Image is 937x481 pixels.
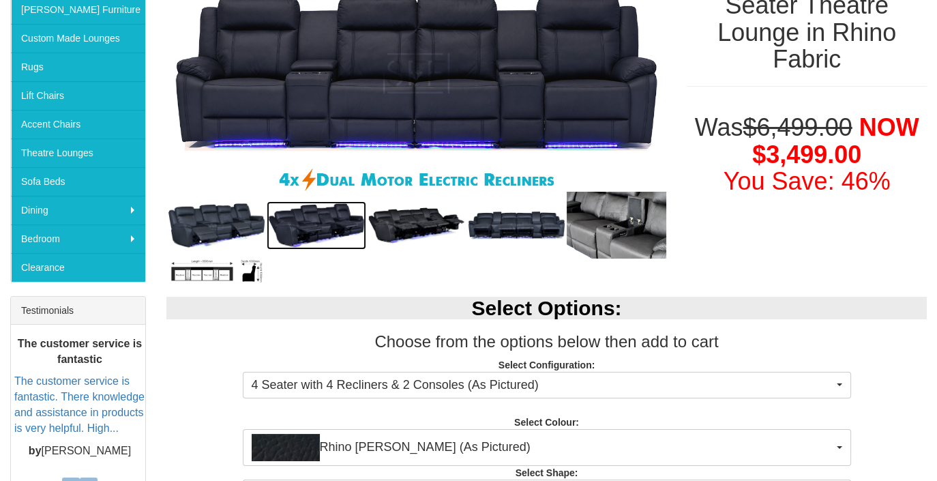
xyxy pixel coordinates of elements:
a: Lift Chairs [11,81,145,110]
a: The customer service is fantastic. There knowledge and assistance in products is very helpful. Hi... [14,375,145,434]
strong: Select Configuration: [499,360,595,370]
div: Testimonials [11,297,145,325]
a: Clearance [11,253,145,282]
b: The customer service is fantastic [18,338,142,365]
a: Bedroom [11,224,145,253]
h1: Was [687,114,927,195]
b: by [29,445,42,456]
font: You Save: 46% [724,167,891,195]
strong: Select Shape: [516,467,578,478]
h3: Choose from the options below then add to cart [166,333,927,351]
a: Custom Made Lounges [11,24,145,53]
span: Rhino [PERSON_NAME] (As Pictured) [252,434,833,461]
span: 4 Seater with 4 Recliners & 2 Consoles (As Pictured) [252,377,833,394]
del: $6,499.00 [743,113,852,141]
span: NOW $3,499.00 [752,113,919,169]
a: Dining [11,196,145,224]
a: Accent Chairs [11,110,145,139]
a: Rugs [11,53,145,81]
button: 4 Seater with 4 Recliners & 2 Consoles (As Pictured) [243,372,851,399]
p: [PERSON_NAME] [14,443,145,459]
strong: Select Colour: [514,417,579,428]
img: Rhino Jett (As Pictured) [252,434,320,461]
a: Theatre Lounges [11,139,145,167]
a: Sofa Beds [11,167,145,196]
button: Rhino Jett (As Pictured)Rhino [PERSON_NAME] (As Pictured) [243,429,851,466]
b: Select Options: [471,297,621,319]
